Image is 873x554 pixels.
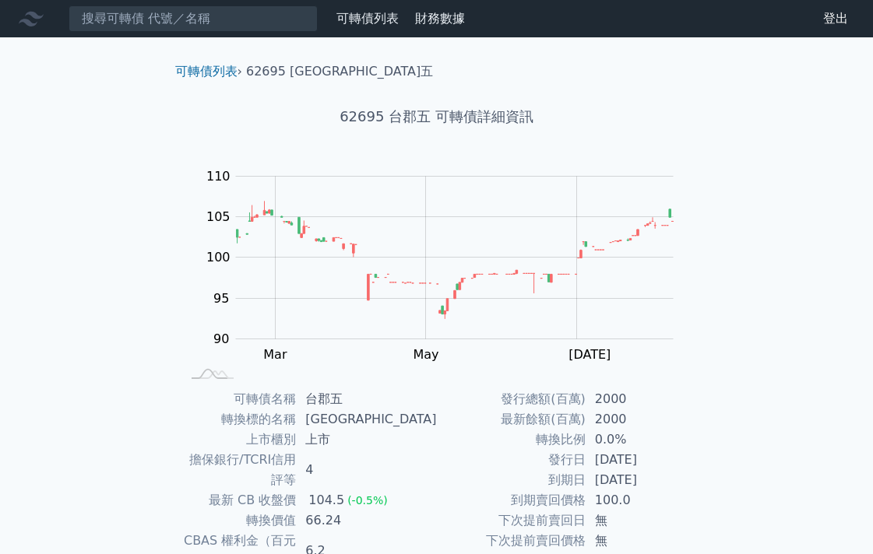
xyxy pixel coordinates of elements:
td: 無 [586,510,692,531]
td: [GEOGRAPHIC_DATA] [296,409,436,430]
h1: 62695 台郡五 可轉債詳細資訊 [163,106,711,128]
td: 發行日 [437,450,586,470]
td: 到期賣回價格 [437,490,586,510]
td: 2000 [586,389,692,409]
td: 可轉債名稱 [181,389,297,409]
li: 62695 [GEOGRAPHIC_DATA]五 [246,62,433,81]
input: 搜尋可轉債 代號／名稱 [69,5,318,32]
a: 財務數據 [415,11,465,26]
td: 擔保銀行/TCRI信用評等 [181,450,297,490]
td: 下次提前賣回價格 [437,531,586,551]
td: 台郡五 [296,389,436,409]
td: 2000 [586,409,692,430]
td: 發行總額(百萬) [437,389,586,409]
td: 轉換比例 [437,430,586,450]
td: 0.0% [586,430,692,450]
a: 可轉債列表 [175,64,238,79]
td: 4 [296,450,436,490]
tspan: 90 [213,331,229,346]
a: 登出 [811,6,861,31]
td: 66.24 [296,510,436,531]
td: [DATE] [586,470,692,490]
li: › [175,62,242,81]
tspan: 100 [206,250,231,265]
td: 轉換價值 [181,510,297,531]
td: 100.0 [586,490,692,510]
td: 上市櫃別 [181,430,297,450]
td: 最新 CB 收盤價 [181,490,297,510]
tspan: May [414,347,439,362]
td: [DATE] [586,450,692,470]
td: 最新餘額(百萬) [437,409,586,430]
tspan: Mar [263,347,287,362]
g: Chart [199,169,697,363]
td: 上市 [296,430,436,450]
td: 下次提前賣回日 [437,510,586,531]
tspan: 105 [206,209,231,224]
td: 無 [586,531,692,551]
tspan: 95 [213,291,229,306]
tspan: [DATE] [569,347,611,362]
span: (-0.5%) [347,494,388,507]
td: 到期日 [437,470,586,490]
td: 轉換標的名稱 [181,409,297,430]
tspan: 110 [206,169,231,184]
div: 104.5 [305,490,347,510]
a: 可轉債列表 [336,11,399,26]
